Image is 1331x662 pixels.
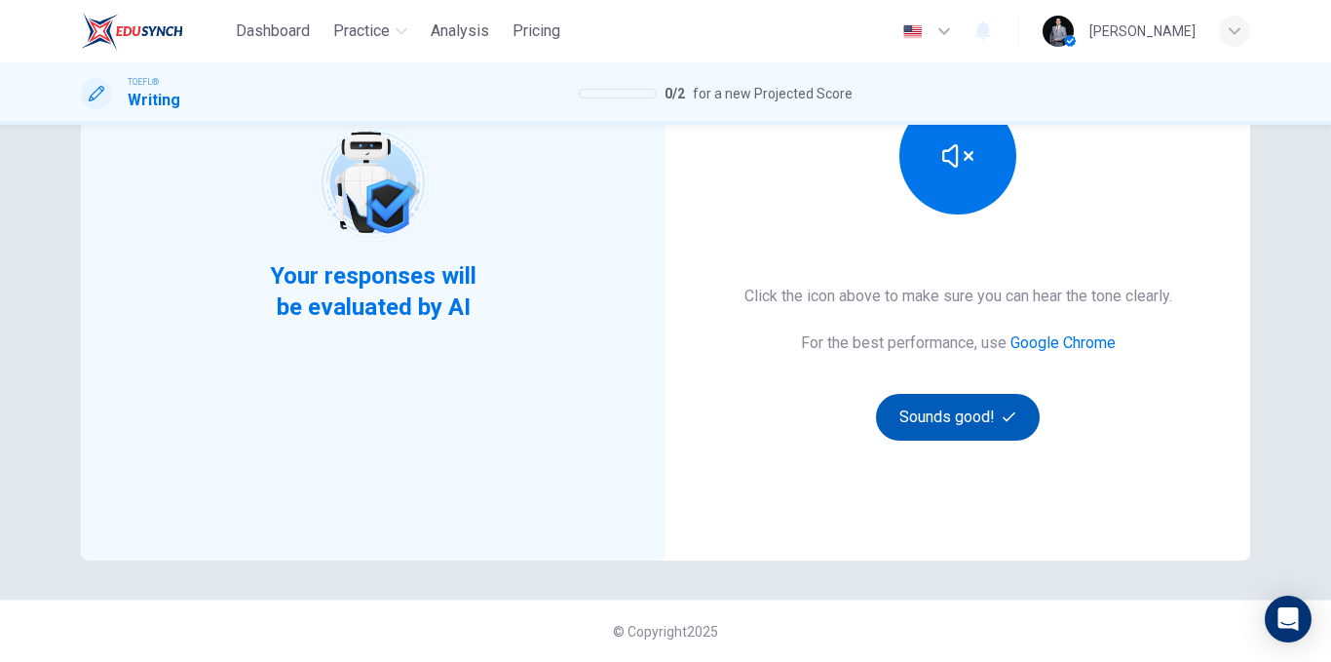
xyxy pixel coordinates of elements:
h6: For the best performance, use [801,331,1116,355]
button: Sounds good! [876,394,1040,441]
h6: Click the icon above to make sure you can hear the tone clearly. [744,285,1172,308]
button: Dashboard [228,14,318,49]
a: Google Chrome [1010,333,1116,352]
span: 0 / 2 [665,82,685,105]
img: Profile picture [1043,16,1074,47]
div: Open Intercom Messenger [1265,596,1312,643]
span: Your responses will be evaluated by AI [255,260,492,323]
img: en [900,24,925,39]
button: Analysis [423,14,497,49]
div: [PERSON_NAME] [1089,19,1196,43]
button: Practice [325,14,415,49]
span: Practice [333,19,390,43]
span: Dashboard [236,19,310,43]
a: EduSynch logo [81,12,228,51]
span: for a new Projected Score [693,82,853,105]
h1: Writing [128,89,180,112]
span: Pricing [513,19,560,43]
img: EduSynch logo [81,12,183,51]
span: © Copyright 2025 [613,624,718,640]
span: Analysis [431,19,489,43]
img: robot icon [311,121,435,245]
span: TOEFL® [128,75,159,89]
button: Pricing [505,14,568,49]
